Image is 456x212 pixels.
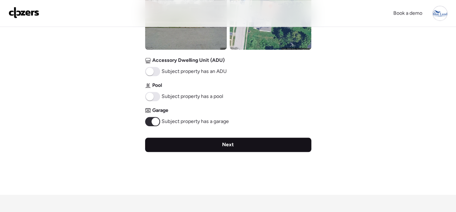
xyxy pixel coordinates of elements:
[162,118,229,125] span: Subject property has a garage
[162,93,223,100] span: Subject property has a pool
[152,57,225,64] span: Accessory Dwelling Unit (ADU)
[152,82,162,89] span: Pool
[222,141,234,148] span: Next
[162,68,227,75] span: Subject property has an ADU
[393,10,422,16] span: Book a demo
[9,7,39,18] img: Logo
[152,107,168,114] span: Garage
